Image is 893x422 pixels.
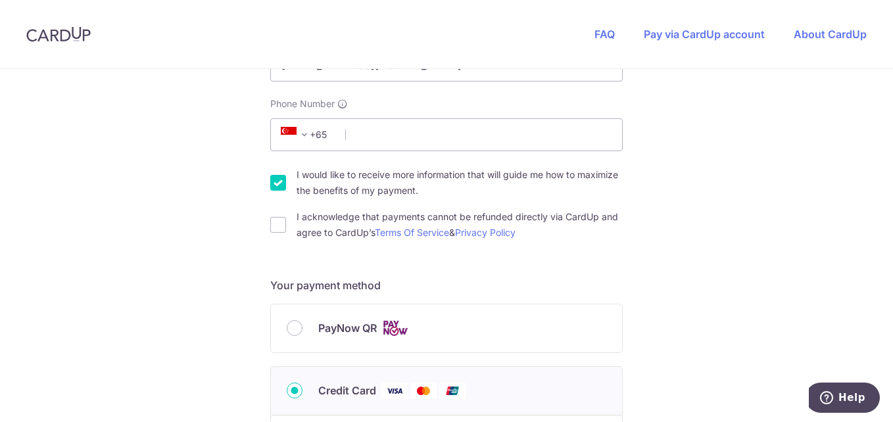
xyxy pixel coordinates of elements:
label: I acknowledge that payments cannot be refunded directly via CardUp and agree to CardUp’s & [297,209,623,241]
a: FAQ [594,28,615,41]
span: Credit Card [318,383,376,398]
span: Phone Number [270,97,335,110]
div: Credit Card Visa Mastercard Union Pay [287,383,606,399]
img: CardUp [26,26,91,42]
iframe: Opens a widget where you can find more information [809,383,880,415]
a: Privacy Policy [455,227,516,238]
a: About CardUp [794,28,867,41]
img: Union Pay [439,383,466,399]
span: +65 [281,127,312,143]
span: +65 [277,127,336,143]
img: Visa [381,383,408,399]
img: Mastercard [410,383,437,399]
a: Terms Of Service [375,227,449,238]
span: PayNow QR [318,320,377,336]
div: PayNow QR Cards logo [287,320,606,337]
label: I would like to receive more information that will guide me how to maximize the benefits of my pa... [297,167,623,199]
img: Cards logo [382,320,408,337]
h5: Your payment method [270,277,623,293]
a: Pay via CardUp account [644,28,765,41]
